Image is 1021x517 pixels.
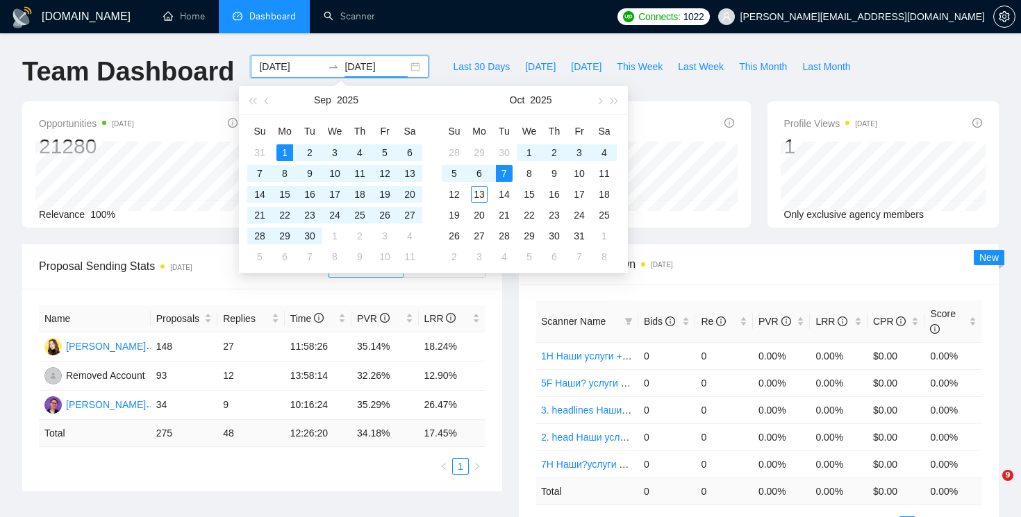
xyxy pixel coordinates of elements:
span: dashboard [233,11,242,21]
td: 2025-10-10 [567,163,592,184]
td: 2025-09-16 [297,184,322,205]
span: Last 30 Days [453,59,510,74]
div: 21280 [39,133,134,160]
td: 2025-09-07 [247,163,272,184]
div: 24 [571,207,588,223]
td: 2025-10-29 [517,226,542,246]
td: 2025-10-09 [542,163,567,184]
td: 2025-09-12 [372,163,397,184]
span: Profile Views [784,115,877,132]
div: 16 [546,186,563,203]
a: 7H Наши?услуги + ?ЦА (минус наша ЦА) [541,459,726,470]
td: 2025-10-26 [442,226,467,246]
td: 0.00% [753,342,811,369]
div: 5 [376,144,393,161]
div: 27 [471,228,488,244]
button: Oct [510,86,525,114]
td: 2025-09-24 [322,205,347,226]
td: 2025-09-09 [297,163,322,184]
th: Th [542,120,567,142]
span: info-circle [724,118,734,128]
td: 2025-09-10 [322,163,347,184]
td: 2025-09-29 [467,142,492,163]
td: 2025-08-31 [247,142,272,163]
div: 5 [521,248,538,265]
td: 2025-09-15 [272,184,297,205]
th: Sa [397,120,422,142]
span: Bids [644,316,675,327]
button: [DATE] [563,56,609,78]
div: 8 [276,165,293,182]
span: 1022 [683,9,704,24]
a: 3. headlines Наши услуги + не известна ЦА (минус наша ЦА) [541,405,815,416]
td: 2025-10-01 [517,142,542,163]
td: 2025-10-08 [517,163,542,184]
span: info-circle [665,316,675,326]
td: 2025-10-05 [442,163,467,184]
span: user [722,12,731,22]
span: This Month [739,59,787,74]
span: Scanner Name [541,316,606,327]
div: 13 [471,186,488,203]
span: filter [624,317,633,325]
td: 2025-11-08 [592,246,617,267]
div: 6 [276,248,293,265]
td: 2025-09-30 [492,142,517,163]
td: 2025-10-05 [247,246,272,267]
td: 2025-09-27 [397,205,422,226]
td: 2025-10-02 [347,226,372,246]
th: Replies [217,305,284,332]
div: 10 [571,165,588,182]
div: 2 [351,228,368,244]
span: Dashboard [249,10,296,22]
div: 1 [521,144,538,161]
td: 2025-10-21 [492,205,517,226]
td: 2025-10-11 [397,246,422,267]
span: info-circle [838,316,847,326]
td: 2025-10-11 [592,163,617,184]
th: Tu [492,120,517,142]
td: 2025-10-03 [567,142,592,163]
span: New [979,252,999,263]
th: Fr [372,120,397,142]
span: info-circle [781,316,791,326]
a: 1H Наши услуги + наша ЦА [541,350,665,362]
td: 0 [638,369,696,396]
span: Last Week [678,59,724,74]
td: 2025-11-03 [467,246,492,267]
div: 31 [251,144,268,161]
div: 21 [496,207,513,223]
td: 2025-09-01 [272,142,297,163]
div: 9 [351,248,368,265]
td: 2025-09-21 [247,205,272,226]
h1: Team Dashboard [22,56,234,88]
span: info-circle [380,313,390,323]
td: 2025-10-31 [567,226,592,246]
td: 2025-09-05 [372,142,397,163]
td: 2025-09-13 [397,163,422,184]
th: Tu [297,120,322,142]
td: 148 [151,332,217,362]
td: 2025-11-01 [592,226,617,246]
button: Sep [314,86,331,114]
th: Su [442,120,467,142]
span: Proposals [156,311,201,326]
div: 1 [784,133,877,160]
td: 0.00% [810,342,868,369]
td: 2025-09-14 [247,184,272,205]
button: 2025 [337,86,358,114]
span: Relevance [39,209,85,220]
td: $0.00 [868,342,925,369]
div: 8 [521,165,538,182]
td: 2025-09-03 [322,142,347,163]
td: 2025-10-09 [347,246,372,267]
div: 31 [571,228,588,244]
div: 26 [376,207,393,223]
div: 11 [596,165,613,182]
td: 2025-09-26 [372,205,397,226]
td: 2025-10-04 [592,142,617,163]
div: 5 [251,248,268,265]
span: This Week [617,59,663,74]
button: Last Month [795,56,858,78]
div: 2 [446,248,463,265]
